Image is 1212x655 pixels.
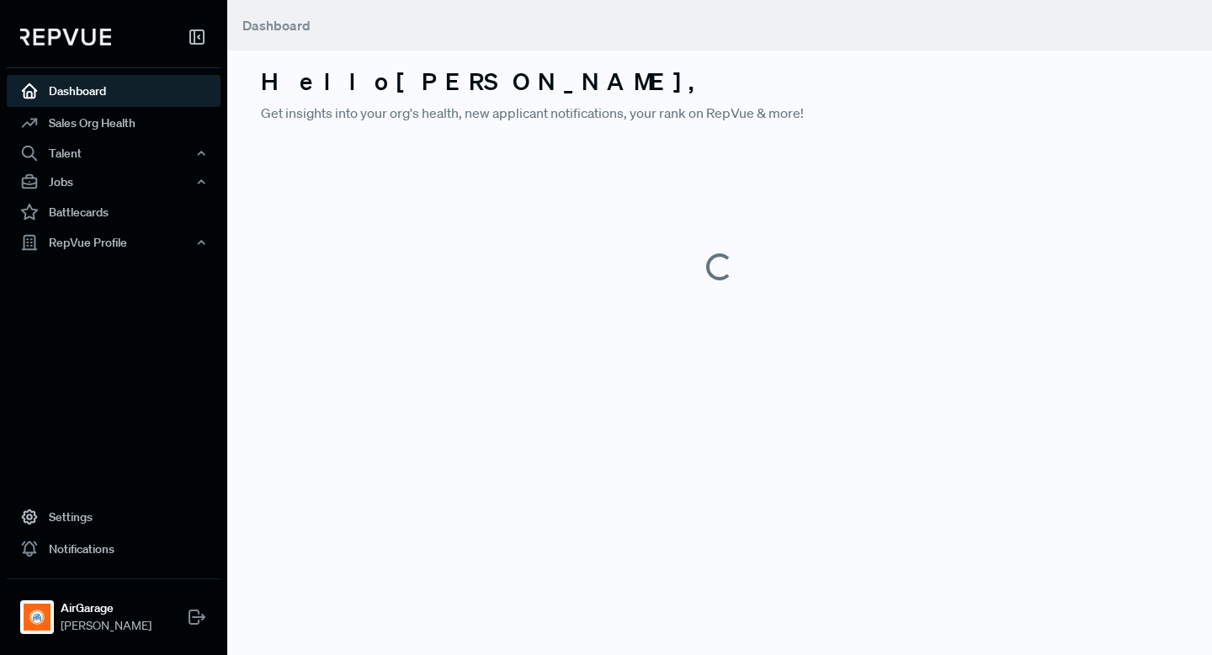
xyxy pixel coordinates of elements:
a: AirGarageAirGarage[PERSON_NAME] [7,578,221,642]
a: Sales Org Health [7,107,221,139]
button: RepVue Profile [7,228,221,257]
strong: AirGarage [61,599,151,617]
button: Jobs [7,168,221,196]
h3: Hello [PERSON_NAME] , [261,67,1178,96]
a: Notifications [7,533,221,565]
a: Dashboard [7,75,221,107]
p: Get insights into your org's health, new applicant notifications, your rank on RepVue & more! [261,103,1178,123]
button: Talent [7,139,221,168]
a: Battlecards [7,196,221,228]
img: RepVue [20,29,111,45]
span: Dashboard [242,17,311,34]
img: AirGarage [24,604,50,631]
span: [PERSON_NAME] [61,617,151,635]
a: Settings [7,501,221,533]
